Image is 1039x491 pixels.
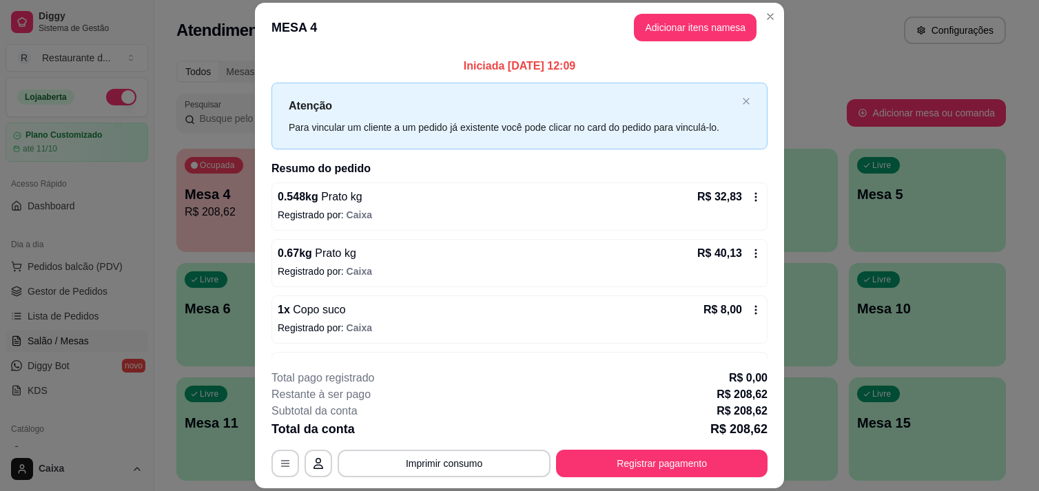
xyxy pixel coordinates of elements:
p: R$ 208,62 [710,419,768,439]
p: R$ 8,00 [703,302,742,318]
p: 1 x [278,358,371,375]
button: Imprimir consumo [338,450,551,477]
p: R$ 32,83 [697,189,742,205]
header: MESA 4 [255,3,784,52]
span: close [742,97,750,105]
p: 0.548 kg [278,189,362,205]
button: Close [759,6,781,28]
p: R$ 15,00 [697,358,742,375]
span: Prato kg [318,191,362,202]
button: close [742,97,750,106]
p: Iniciada [DATE] 12:09 [271,58,768,74]
p: Registrado por: [278,264,761,278]
button: Adicionar itens namesa [634,14,757,41]
p: Registrado por: [278,321,761,335]
button: Registrar pagamento [556,450,768,477]
p: Subtotal da conta [271,403,358,419]
span: Caixa [347,322,372,333]
p: 0.67 kg [278,245,356,262]
div: Para vincular um cliente a um pedido já existente você pode clicar no card do pedido para vinculá... [289,120,737,135]
p: R$ 0,00 [729,370,768,386]
p: Total da conta [271,419,355,439]
p: R$ 40,13 [697,245,742,262]
p: R$ 208,62 [717,403,768,419]
p: Total pago registrado [271,370,374,386]
p: Restante à ser pago [271,386,371,403]
span: Prato kg [312,247,356,259]
span: Caixa [347,209,372,220]
span: Caixa [347,266,372,277]
p: Atenção [289,97,737,114]
p: 1 x [278,302,346,318]
span: Copo suco [290,304,346,315]
p: R$ 208,62 [717,386,768,403]
p: Registrado por: [278,208,761,222]
h2: Resumo do pedido [271,160,768,177]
